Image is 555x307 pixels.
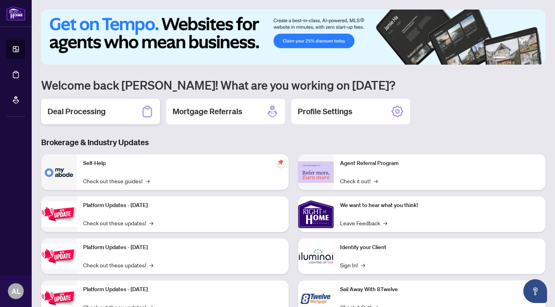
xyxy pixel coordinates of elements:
[298,196,334,232] img: We want to hear what you think!
[383,219,387,227] span: →
[83,219,153,227] a: Check out these updates!→
[83,177,150,185] a: Check out these guides!→
[340,219,387,227] a: Leave Feedback→
[83,285,282,294] p: Platform Updates - [DATE]
[340,201,539,210] p: We want to hear what you think!
[41,10,545,65] img: Slide 0
[528,57,531,60] button: 5
[340,159,539,168] p: Agent Referral Program
[298,106,352,117] h2: Profile Settings
[41,77,545,92] h1: Welcome back [PERSON_NAME]! What are you working on [DATE]?
[298,161,334,183] img: Agent Referral Program
[509,57,512,60] button: 2
[146,177,150,185] span: →
[340,177,378,185] a: Check it out!→
[523,279,547,303] button: Open asap
[515,57,519,60] button: 3
[149,219,153,227] span: →
[522,57,525,60] button: 4
[173,106,242,117] h2: Mortgage Referrals
[83,243,282,252] p: Platform Updates - [DATE]
[83,159,282,168] p: Self-Help
[298,238,334,274] img: Identify your Client
[83,261,153,269] a: Check out these updates!→
[276,157,285,167] span: pushpin
[361,261,365,269] span: →
[340,243,539,252] p: Identify your Client
[41,201,77,226] img: Platform Updates - July 21, 2025
[493,57,506,60] button: 1
[48,106,106,117] h2: Deal Processing
[11,286,21,297] span: AL
[41,244,77,269] img: Platform Updates - July 8, 2025
[41,137,545,148] h3: Brokerage & Industry Updates
[41,154,77,190] img: Self-Help
[374,177,378,185] span: →
[534,57,538,60] button: 6
[340,261,365,269] a: Sign In!→
[149,261,153,269] span: →
[340,285,539,294] p: Sail Away With 8Twelve
[6,6,25,21] img: logo
[83,201,282,210] p: Platform Updates - [DATE]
